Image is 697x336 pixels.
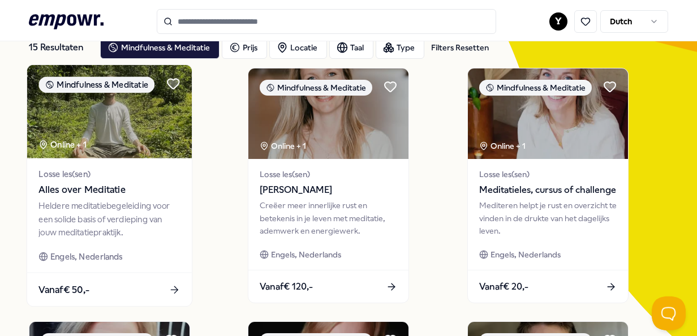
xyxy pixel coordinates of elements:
[479,80,592,96] div: Mindfulness & Meditatie
[39,167,180,180] span: Losse les(sen)
[479,168,617,180] span: Losse les(sen)
[29,36,91,59] div: 15 Resultaten
[549,12,567,31] button: Y
[260,140,306,152] div: Online + 1
[260,279,313,294] span: Vanaf € 120,-
[50,250,123,263] span: Engels, Nederlands
[260,183,397,197] span: [PERSON_NAME]
[269,36,327,59] button: Locatie
[467,68,629,303] a: package imageMindfulness & MeditatieOnline + 1Losse les(sen)Meditatieles, cursus of challengeMedi...
[39,138,87,151] div: Online + 1
[27,64,193,307] a: package imageMindfulness & MeditatieOnline + 1Losse les(sen)Alles over MeditatieHeldere meditatie...
[479,279,528,294] span: Vanaf € 20,-
[39,183,180,197] span: Alles over Meditatie
[39,282,90,297] span: Vanaf € 50,-
[39,200,180,239] div: Heldere meditatiebegeleiding voor een solide basis of verdieping van jouw meditatiepraktijk.
[260,199,397,237] div: Creëer meer innerlijke rust en betekenis in je leven met meditatie, ademwerk en energiewerk.
[468,68,628,159] img: package image
[491,248,561,261] span: Engels, Nederlands
[376,36,424,59] button: Type
[222,36,267,59] button: Prijs
[479,140,526,152] div: Online + 1
[157,9,496,34] input: Search for products, categories or subcategories
[100,36,220,59] button: Mindfulness & Meditatie
[248,68,409,303] a: package imageMindfulness & MeditatieOnline + 1Losse les(sen)[PERSON_NAME]Creëer meer innerlijke r...
[248,68,408,159] img: package image
[39,76,155,93] div: Mindfulness & Meditatie
[329,36,373,59] button: Taal
[479,199,617,237] div: Mediteren helpt je rust en overzicht te vinden in de drukte van het dagelijks leven.
[652,296,686,330] iframe: Help Scout Beacon - Open
[431,41,489,54] div: Filters Resetten
[27,65,192,158] img: package image
[479,183,617,197] span: Meditatieles, cursus of challenge
[260,168,397,180] span: Losse les(sen)
[260,80,372,96] div: Mindfulness & Meditatie
[271,248,341,261] span: Engels, Nederlands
